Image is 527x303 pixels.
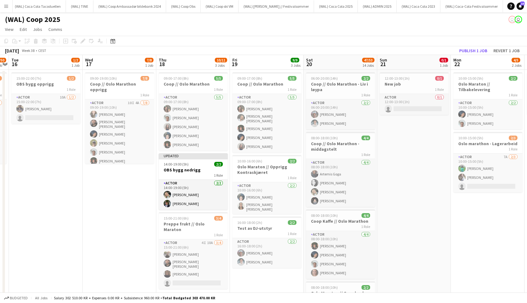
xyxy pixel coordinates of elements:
[509,76,517,81] span: 2/2
[164,76,189,81] span: 09:00-17:00 (8h)
[85,81,154,92] h3: Coop // Oslo Marathon opprigg
[34,296,49,300] span: All jobs
[453,154,522,192] app-card-role: Actor7A2/310:00-15:00 (5h)[PERSON_NAME][PERSON_NAME]
[214,233,223,237] span: 1 Role
[314,0,358,12] button: (WAL) Coca Cola 2025
[237,159,262,163] span: 10:00-16:00 (6h)
[306,141,375,152] h3: Coop // Oslo Marathon - middagstelt
[10,296,28,300] span: Budgeted
[159,167,228,173] h3: OBS bygg nedrigg
[458,76,483,81] span: 10:00-15:00 (5h)
[239,0,314,12] button: (WAL) [PERSON_NAME] // Festivalsommer
[31,25,45,33] a: Jobs
[306,290,375,296] h3: Oslo Maraton // Crew leads
[67,87,76,92] span: 1 Role
[3,295,29,301] button: Budgeted
[232,225,301,231] h3: Test av DJ-utstyr
[435,76,444,81] span: 0/1
[232,155,301,214] div: 10:00-16:00 (6h)2/2Oslo Maraton // Opprigg Kontraskjæret1 RoleActor2/210:00-16:00 (6h)[PERSON_NAM...
[306,72,375,129] app-job-card: 06:00-20:00 (14h)2/2Coop // Oslo Marathon - Liv i løypa1 RoleActor2/206:00-20:00 (14h)[PERSON_NAM...
[509,136,517,140] span: 2/3
[453,132,522,192] app-job-card: 10:00-15:00 (5h)2/3Oslo marathon - Lagerarbeid1 RoleActor7A2/310:00-15:00 (5h)[PERSON_NAME][PERSO...
[509,16,516,23] app-user-avatar: Martin Bjørnsrud
[288,231,296,236] span: 1 Role
[288,159,296,163] span: 2/2
[362,285,370,290] span: 2/2
[380,72,449,115] app-job-card: 12:00-13:00 (1h)0/1New job1 RoleActor0/112:00-13:00 (1h)
[306,231,375,279] app-card-role: Actor4/408:00-18:00 (10h)[PERSON_NAME][PERSON_NAME][PERSON_NAME][PERSON_NAME]
[164,162,189,166] span: 14:00-19:00 (5h)
[362,63,374,68] div: 14 Jobs
[85,72,154,164] app-job-card: 09:00-19:00 (10h)7/8Coop // Oslo Marathon opprigg1 RoleActor10I4A7/809:00-19:00 (10h)[PERSON_NAME...
[291,58,299,62] span: 9/9
[66,0,93,12] button: (WAL) TINE
[288,175,296,180] span: 1 Role
[5,48,19,54] div: [DATE]
[362,76,370,81] span: 2/2
[237,220,262,225] span: 16:00-18:00 (2h)
[158,61,166,68] span: 18
[201,0,239,12] button: (WAL) Coop ski VM
[232,72,301,153] app-job-card: 09:00-17:00 (8h)5/5Coop // Oslo Marathon1 RoleActor5/509:00-17:00 (8h)[PERSON_NAME][PERSON_NAME] ...
[11,72,80,124] app-job-card: 15:00-22:00 (7h)1/2OBS bygg opprigg1 RoleActor10A1/215:00-22:00 (7h)[PERSON_NAME]
[512,63,521,68] div: 2 Jobs
[311,213,338,218] span: 08:00-18:00 (10h)
[440,63,448,68] div: 1 Job
[141,76,149,81] span: 7/8
[159,153,228,158] div: Updated
[140,93,149,97] span: 1 Role
[159,72,228,151] app-job-card: 09:00-17:00 (8h)5/5Coop // Oslo Marathon1 RoleActor5/509:00-17:00 (8h)[PERSON_NAME][PERSON_NAME][...
[85,57,93,63] span: Wed
[453,72,522,129] app-job-card: 10:00-15:00 (5h)2/2Oslo Maraton // Tilbakelevering1 RoleActor2/210:00-15:00 (5h)[PERSON_NAME][PER...
[440,0,503,12] button: (WAL) Coca-Cola Festivalsommer
[215,63,227,68] div: 3 Jobs
[305,61,313,68] span: 20
[214,216,223,221] span: 3/4
[93,0,166,12] button: (WAL) Coop Ambassadør bildebank 2024
[10,0,66,12] button: (WAL) Coca Cola Tacoduellen
[215,58,227,62] span: 10/11
[214,87,223,92] span: 1 Role
[11,81,80,87] h3: OBS bygg opprigg
[54,296,215,300] div: Salary 302 510.00 KR + Expenses 0.00 KR + Subsistence 960.00 KR =
[288,87,296,92] span: 1 Role
[67,76,76,81] span: 1/2
[214,76,223,81] span: 5/5
[306,159,375,207] app-card-role: Actor4/408:00-18:00 (10h)Artemis Goga[PERSON_NAME][PERSON_NAME][PERSON_NAME]
[159,81,228,87] h3: Coop // Oslo Marathon
[159,239,228,289] app-card-role: Actor4I10A3/415:00-21:00 (6h)[PERSON_NAME][PERSON_NAME] [PERSON_NAME][PERSON_NAME]
[311,136,338,140] span: 08:00-18:00 (10h)
[159,57,166,63] span: Thu
[11,94,80,124] app-card-role: Actor10A1/215:00-22:00 (7h)[PERSON_NAME]
[214,162,223,166] span: 2/2
[71,63,80,68] div: 1 Job
[232,217,301,268] app-job-card: 16:00-18:00 (2h)2/2Test av DJ-utstyr1 RoleActor2/216:00-18:00 (2h)[PERSON_NAME][PERSON_NAME]
[237,76,262,81] span: 09:00-17:00 (8h)
[358,0,397,12] button: (WAL) ADMIN 2025
[33,27,42,32] span: Jobs
[232,182,301,214] app-card-role: Actor2/210:00-16:00 (6h)[PERSON_NAME][PERSON_NAME] [PERSON_NAME]
[232,94,301,153] app-card-role: Actor5/509:00-17:00 (8h)[PERSON_NAME][PERSON_NAME] [PERSON_NAME][PERSON_NAME][PERSON_NAME][PERSON...
[288,220,296,225] span: 2/2
[385,76,410,81] span: 12:00-13:00 (1h)
[453,141,522,146] h3: Oslo marathon - Lagerarbeid
[90,76,117,81] span: 09:00-19:00 (10h)
[145,63,153,68] div: 1 Job
[2,25,16,33] a: View
[159,153,228,210] app-job-card: Updated14:00-19:00 (5h)2/2OBS bygg nedrigg1 RoleActor2/214:00-19:00 (5h)[PERSON_NAME][PERSON_NAME]
[84,61,93,68] span: 17
[306,81,375,92] h3: Coop // Oslo Marathon - Liv i løypa
[306,209,375,279] div: 08:00-18:00 (10h)4/4Coop Kaffe // Oslo Marathon1 RoleActor4/408:00-18:00 (10h)[PERSON_NAME][PERSO...
[164,216,189,221] span: 15:00-21:00 (6h)
[159,221,228,232] h3: Preppe frukt // Oslo Maraton
[288,76,296,81] span: 5/5
[306,132,375,207] app-job-card: 08:00-18:00 (10h)4/4Coop // Oslo Marathon - middagstelt1 RoleActor4/408:00-18:00 (10h)Artemis Gog...
[306,57,313,63] span: Sat
[435,87,444,92] span: 1 Role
